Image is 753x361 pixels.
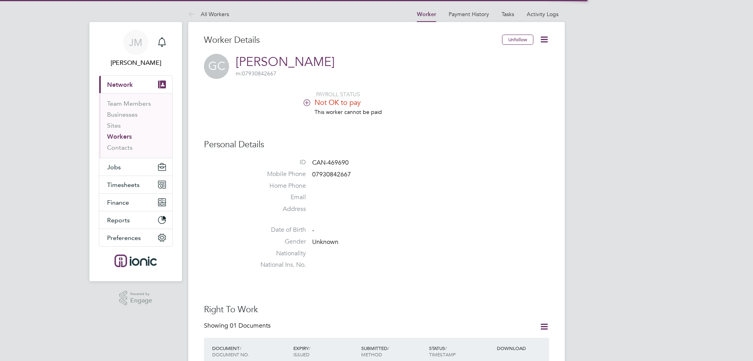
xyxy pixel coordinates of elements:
label: Email [251,193,306,202]
div: Showing [204,322,272,330]
button: Jobs [99,158,172,176]
span: Reports [107,216,130,224]
h3: Personal Details [204,139,549,150]
span: TIMESTAMP [429,351,456,357]
a: Tasks [502,11,514,18]
span: Timesheets [107,181,140,189]
a: Powered byEngage [119,291,153,306]
div: Network [99,93,172,158]
a: Worker [417,11,436,18]
label: National Ins. No. [251,261,306,269]
span: CAN-469690 [312,159,349,167]
div: DOWNLOAD [495,341,549,355]
a: Go to home page [99,255,173,267]
button: Unfollow [502,35,533,45]
span: / [240,345,241,351]
span: ISSUED [293,351,309,357]
span: GC [204,54,229,79]
span: / [309,345,310,351]
span: Unknown [312,238,338,246]
button: Timesheets [99,176,172,193]
a: Businesses [107,111,138,118]
button: Network [99,76,172,93]
a: [PERSON_NAME] [236,54,335,70]
span: 01 Documents [230,322,271,330]
span: Jade Moore [99,58,173,68]
img: ionic-logo-retina.png [115,255,157,267]
label: ID [251,158,306,167]
span: JM [129,37,142,48]
span: Preferences [107,234,141,242]
span: DOCUMENT NO. [212,351,249,357]
button: Preferences [99,229,172,246]
span: Jobs [107,163,121,171]
a: Contacts [107,144,133,151]
span: Finance [107,199,129,206]
span: / [445,345,447,351]
a: All Workers [188,11,229,18]
button: Reports [99,211,172,229]
span: Not OK to pay [315,98,361,107]
a: Sites [107,122,121,129]
span: / [387,345,389,351]
span: Network [107,81,133,88]
label: Home Phone [251,182,306,190]
span: Powered by [130,291,152,297]
h3: Worker Details [204,35,502,46]
label: Address [251,205,306,213]
label: Gender [251,238,306,246]
span: 07930842667 [312,170,351,178]
span: 07930842667 [236,70,276,77]
label: Date of Birth [251,226,306,234]
span: Engage [130,297,152,304]
a: JM[PERSON_NAME] [99,30,173,68]
h3: Right To Work [204,304,549,315]
a: Team Members [107,100,151,107]
span: METHOD [361,351,382,357]
span: This worker cannot be paid [315,108,382,115]
span: PAYROLL STATUS [316,91,360,98]
label: Mobile Phone [251,170,306,178]
a: Activity Logs [527,11,558,18]
a: Payment History [449,11,489,18]
nav: Main navigation [89,22,182,281]
span: - [312,226,314,234]
button: Finance [99,194,172,211]
span: m: [236,70,242,77]
label: Nationality [251,249,306,258]
a: Workers [107,133,132,140]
